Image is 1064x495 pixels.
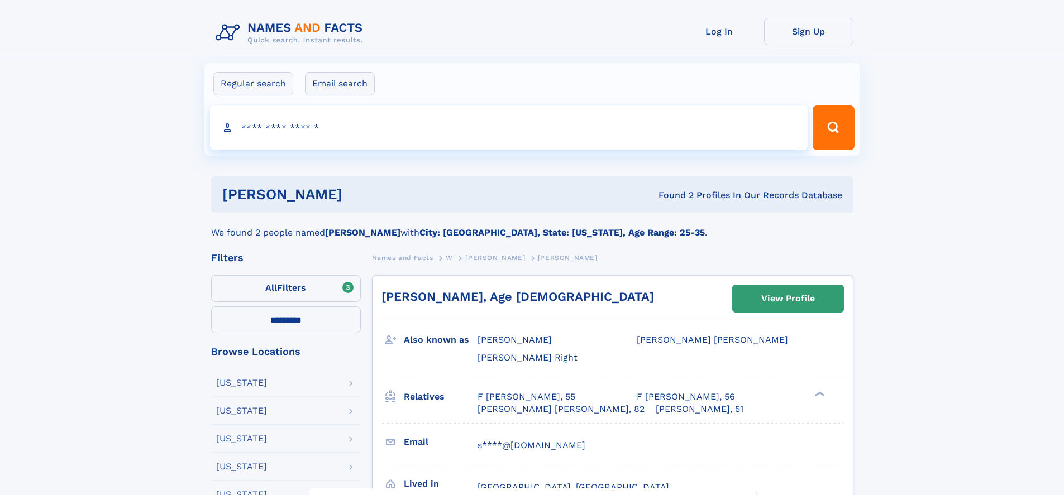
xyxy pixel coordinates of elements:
[446,254,453,262] span: W
[404,474,478,493] h3: Lived in
[211,213,853,239] div: We found 2 people named with .
[656,403,743,415] a: [PERSON_NAME], 51
[478,352,578,363] span: [PERSON_NAME] Right
[211,18,372,48] img: Logo Names and Facts
[500,189,842,201] div: Found 2 Profiles In Our Records Database
[381,290,654,304] a: [PERSON_NAME], Age [DEMOGRAPHIC_DATA]
[812,390,826,397] div: ❯
[446,251,453,265] a: W
[404,432,478,451] h3: Email
[478,391,575,403] a: F [PERSON_NAME], 55
[216,406,267,415] div: [US_STATE]
[216,434,267,443] div: [US_STATE]
[637,334,788,345] span: [PERSON_NAME] [PERSON_NAME]
[675,18,764,45] a: Log In
[372,251,433,265] a: Names and Facts
[538,254,598,262] span: [PERSON_NAME]
[478,334,552,345] span: [PERSON_NAME]
[216,462,267,471] div: [US_STATE]
[265,282,277,293] span: All
[764,18,853,45] a: Sign Up
[222,188,500,201] h1: [PERSON_NAME]
[211,275,361,302] label: Filters
[761,286,815,311] div: View Profile
[478,482,669,492] span: [GEOGRAPHIC_DATA], [GEOGRAPHIC_DATA]
[325,227,400,238] b: [PERSON_NAME]
[213,72,293,95] label: Regular search
[478,403,645,415] a: [PERSON_NAME] [PERSON_NAME], 82
[211,253,361,263] div: Filters
[733,285,843,312] a: View Profile
[216,378,267,387] div: [US_STATE]
[813,105,854,150] button: Search Button
[404,330,478,349] h3: Also known as
[637,391,735,403] a: F [PERSON_NAME], 56
[210,105,808,150] input: search input
[465,251,525,265] a: [PERSON_NAME]
[211,347,361,357] div: Browse Locations
[465,254,525,262] span: [PERSON_NAME]
[305,72,375,95] label: Email search
[404,387,478,406] h3: Relatives
[419,227,705,238] b: City: [GEOGRAPHIC_DATA], State: [US_STATE], Age Range: 25-35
